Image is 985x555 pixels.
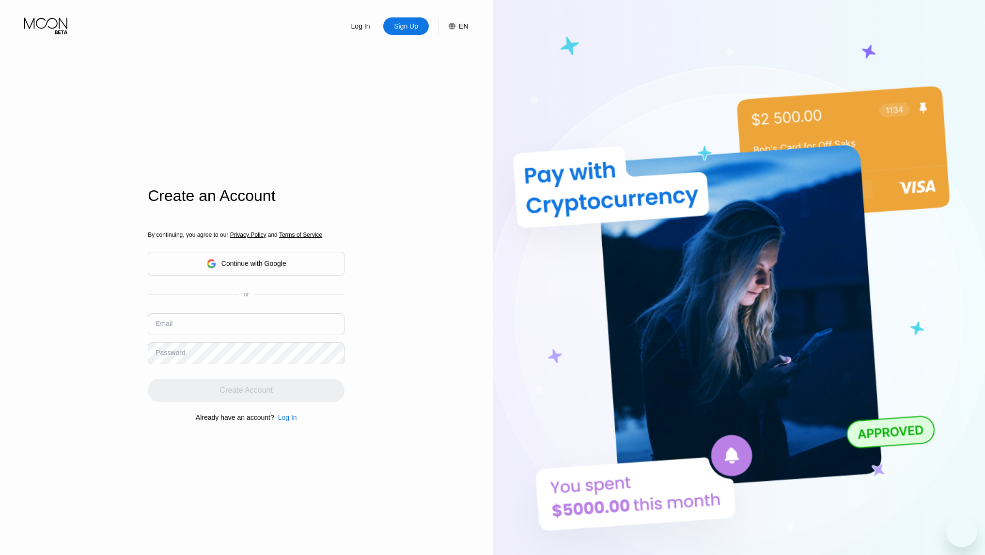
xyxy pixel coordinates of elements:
[350,21,371,31] div: Log In
[230,231,266,238] span: Privacy Policy
[438,17,468,35] div: EN
[383,17,429,35] div: Sign Up
[156,349,185,356] div: Password
[156,320,172,327] div: Email
[278,414,297,421] div: Log In
[279,231,322,238] span: Terms of Service
[274,414,297,421] div: Log In
[148,187,344,205] div: Create an Account
[148,231,344,238] div: By continuing, you agree to our
[221,260,286,267] div: Continue with Google
[459,22,468,30] div: EN
[946,516,977,547] iframe: Button to launch messaging window
[393,21,419,31] div: Sign Up
[196,414,274,421] div: Already have an account?
[148,252,344,276] div: Continue with Google
[266,231,279,238] span: and
[244,291,249,298] div: or
[338,17,383,35] div: Log In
